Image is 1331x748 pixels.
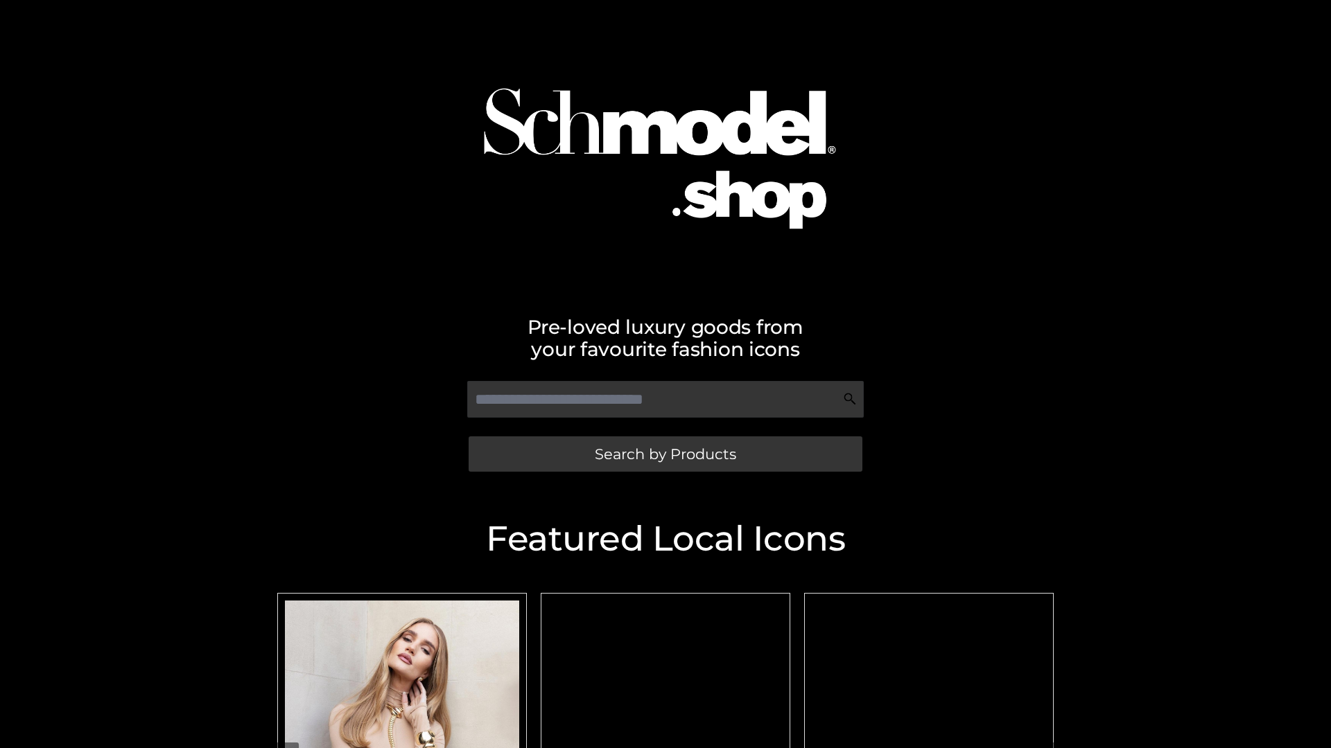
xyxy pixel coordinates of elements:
a: Search by Products [469,436,862,472]
span: Search by Products [595,447,736,461]
img: Search Icon [843,392,857,406]
h2: Featured Local Icons​ [270,522,1061,556]
h2: Pre-loved luxury goods from your favourite fashion icons [270,316,1061,360]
